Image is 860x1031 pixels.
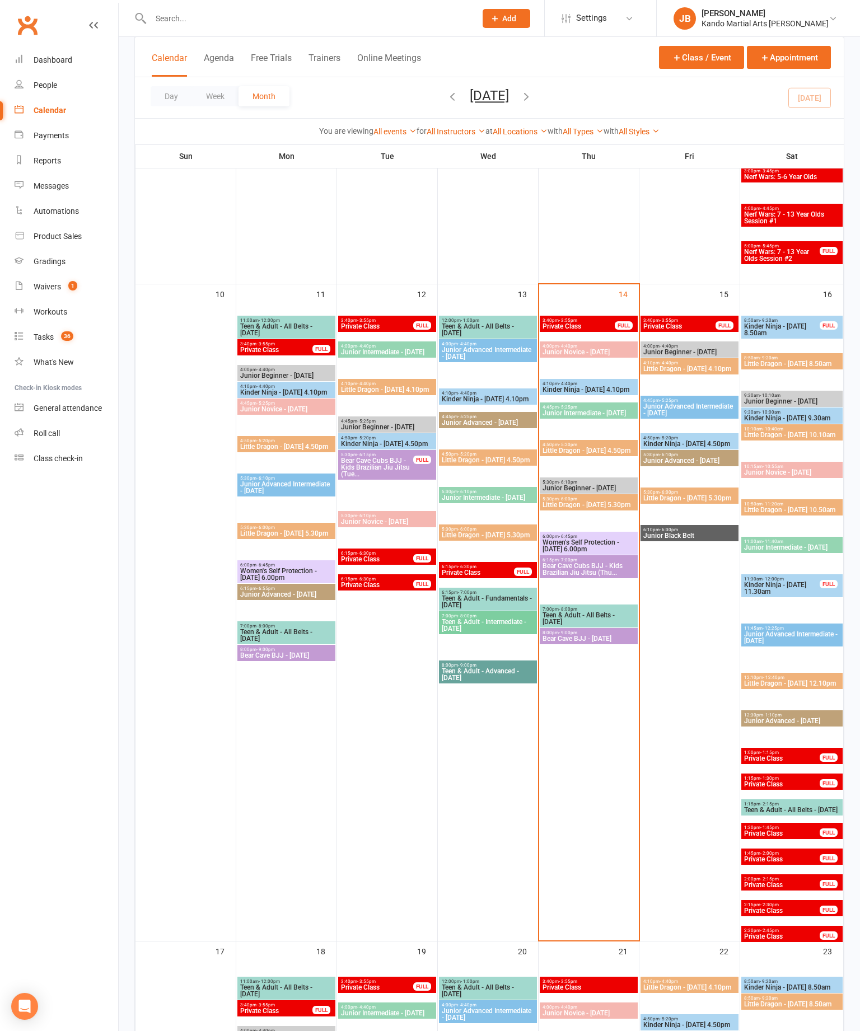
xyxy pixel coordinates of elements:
span: 7:00pm [441,613,535,618]
span: - 8:00pm [559,607,577,612]
button: Agenda [204,53,234,77]
a: All Locations [493,127,548,136]
a: Dashboard [15,48,118,73]
span: 12:30pm [744,713,840,718]
span: 1 [68,281,77,290]
div: Waivers [34,282,61,291]
span: Private Class [340,556,414,563]
span: - 7:00pm [559,557,577,563]
span: 7:00pm [240,624,333,629]
a: Product Sales [15,224,118,249]
span: Private Class [744,781,820,788]
a: Messages [15,174,118,199]
span: 4:45pm [340,419,434,424]
span: 4:45pm [643,398,736,403]
span: 3:00pm [744,168,840,174]
div: Workouts [34,307,67,316]
span: Kinder Ninja - [DATE] 8.50am [744,323,820,336]
div: JB [674,7,696,30]
span: 5:30pm [542,480,635,485]
span: - 4:40pm [357,344,376,349]
div: 10 [216,284,236,303]
div: FULL [820,779,838,788]
span: Little Dragon - [DATE] 12.10pm [744,680,840,687]
span: 4:10pm [340,381,434,386]
span: - 6:30pm [357,551,376,556]
span: - 5:20pm [256,438,275,443]
span: Teen & Adult - All Belts - [DATE] [240,323,333,336]
span: - 12:25pm [763,626,784,631]
span: - 3:55pm [559,318,577,323]
div: FULL [615,321,633,330]
span: Women's Self Protection - [DATE] 6.00pm [240,568,333,581]
span: 3:40pm [542,318,615,323]
button: [DATE] [470,88,509,104]
span: 7:00pm [542,607,635,612]
div: FULL [514,568,532,576]
a: Waivers 1 [15,274,118,299]
span: - 11:20am [763,502,783,507]
span: Kinder Ninja - [DATE] 4.50pm [643,440,736,447]
span: 6:00pm [240,563,333,568]
th: Sun [135,144,236,168]
span: 4:50pm [542,442,635,447]
span: 4:00pm [744,206,840,211]
div: General attendance [34,404,102,413]
span: - 4:40pm [458,341,476,346]
span: - 5:45pm [760,243,779,249]
div: 13 [518,284,538,303]
a: What's New [15,350,118,375]
span: - 9:00pm [256,647,275,652]
a: Class kiosk mode [15,446,118,471]
strong: for [417,126,427,135]
button: Month [239,86,289,106]
span: Little Dragon - [DATE] 4.50pm [240,443,333,450]
span: Junior Intermediate - [DATE] [542,410,635,416]
span: - 1:00pm [461,318,479,323]
span: - 11:40am [763,539,783,544]
span: Nerf Wars: 5-6 Year Olds [744,174,840,180]
span: 6:15pm [441,590,535,595]
span: Junior Beginner - [DATE] [240,372,333,379]
span: 11:45am [744,626,840,631]
span: - 5:25pm [660,398,678,403]
span: 5:30pm [240,525,333,530]
a: Tasks 36 [15,325,118,350]
span: Teen & Adult - All Belts - [DATE] [744,807,840,813]
span: 5:30pm [441,489,535,494]
div: Messages [34,181,69,190]
span: 4:00pm [240,367,333,372]
th: Sat [740,144,844,168]
span: 11:00am [240,318,333,323]
div: Reports [34,156,61,165]
span: 6:15pm [340,577,414,582]
span: Kinder Ninja - [DATE] 4.50pm [340,440,434,447]
span: 4:45pm [542,405,635,410]
span: - 5:25pm [559,405,577,410]
span: 4:10pm [441,391,535,396]
a: All Instructors [427,127,485,136]
span: - 3:45pm [760,168,779,174]
a: All events [373,127,417,136]
span: Kinder Ninja - [DATE] 11.30am [744,582,820,595]
span: 6:15pm [441,564,515,569]
span: - 9:20am [760,355,778,360]
span: 5:30pm [542,496,635,502]
div: FULL [820,247,838,255]
span: Junior Beginner - [DATE] [643,349,736,355]
span: Bear Cave BJJ - [DATE] [542,635,635,642]
div: FULL [413,456,431,464]
strong: You are viewing [319,126,373,135]
span: 6:15pm [542,557,635,563]
span: 4:00pm [542,344,635,349]
span: Teen & Adult - Intermediate - [DATE] [441,618,535,632]
span: - 4:40pm [256,367,275,372]
span: - 5:25pm [256,401,275,406]
div: Calendar [34,106,66,115]
span: Junior Novice - [DATE] [744,469,840,476]
div: 11 [316,284,336,303]
span: Little Dragon - [DATE] 5.30pm [240,530,333,537]
span: 10:50am [744,502,840,507]
span: - 8:00pm [256,624,275,629]
span: - 6:10pm [256,476,275,481]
